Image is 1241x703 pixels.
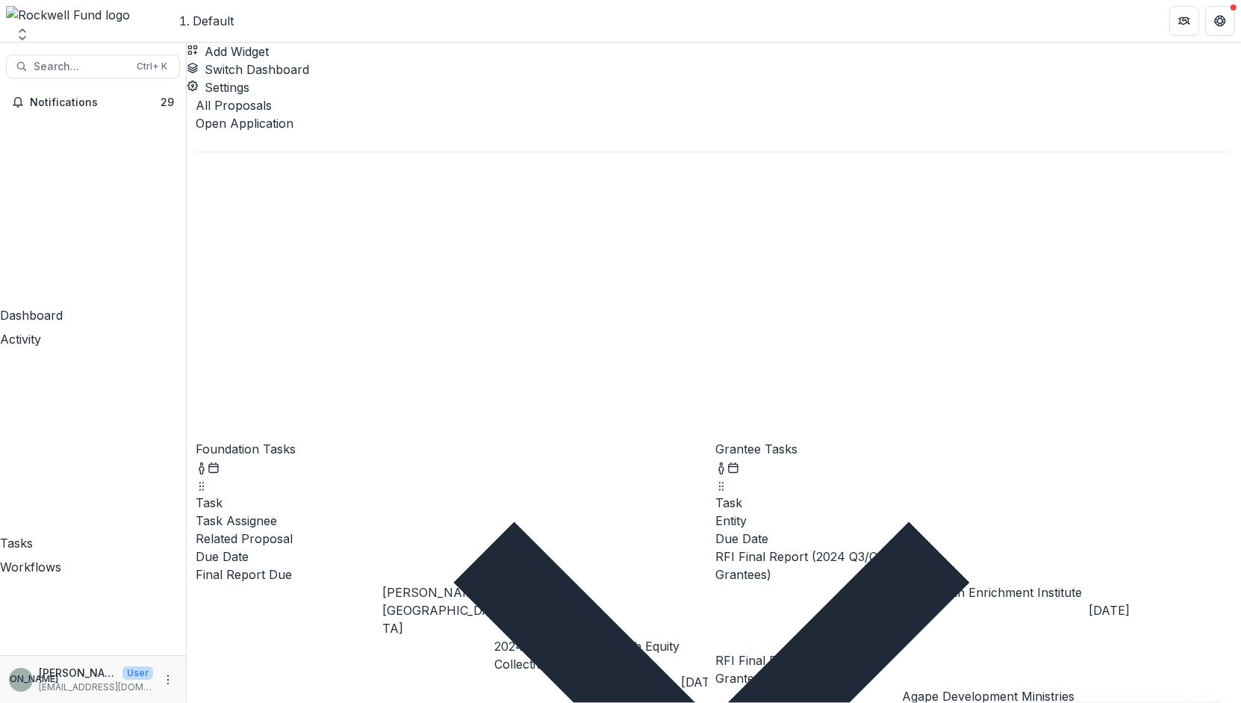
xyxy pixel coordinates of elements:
span: Search... [34,61,128,73]
button: Add Widget [187,43,269,61]
div: Due Date [715,530,1228,548]
a: Final Report Due [196,567,292,582]
div: Entity [715,512,1228,530]
div: Task Assignee [196,512,708,530]
button: Get Help [1205,6,1235,36]
a: RFI Final Report (2024 Q3/Q4 Grantees) [715,653,886,686]
button: Calendar [727,458,739,476]
button: Open entity switcher [12,27,33,42]
div: [DATE] [681,673,793,691]
p: [EMAIL_ADDRESS][DOMAIN_NAME] [39,681,153,694]
button: Switch Dashboard [187,61,309,78]
div: Task [715,494,1228,512]
div: Open Application [196,114,1228,132]
button: Drag [715,476,727,494]
div: Task [196,494,708,512]
div: Default [193,12,234,30]
button: Calendar [208,458,220,476]
div: Related Proposal [196,530,708,548]
button: Search... [6,55,180,78]
div: Due Date [196,548,708,566]
a: RFI Final Report (2024 Q3/Q4 Grantees) [715,549,886,582]
div: [DATE] [1089,601,1201,619]
p: Grantee Tasks [715,440,1228,458]
p: All Proposals [196,96,1228,114]
a: The Urban Enrichment Institute [902,585,1082,600]
div: Ctrl + K [134,58,170,75]
span: Notifications [30,96,161,109]
button: Notifications29 [6,90,180,114]
p: Foundation Tasks [196,440,708,458]
button: toggle-assigned-to-me [196,458,208,476]
div: [PERSON_NAME][GEOGRAPHIC_DATA] [382,583,494,637]
span: Switch Dashboard [205,62,309,77]
button: toggle-assigned-to-me [715,458,727,476]
p: User [122,666,153,680]
img: Rockwell Fund logo [6,6,181,24]
a: 2024 Q2 UTHSCH Health Equity Collective [494,639,679,672]
button: More [159,671,177,689]
span: 29 [161,96,174,108]
p: [PERSON_NAME] [39,665,116,681]
nav: breadcrumb [193,12,234,30]
button: Settings [187,78,249,96]
button: Drag [196,476,208,494]
button: Partners [1169,6,1199,36]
